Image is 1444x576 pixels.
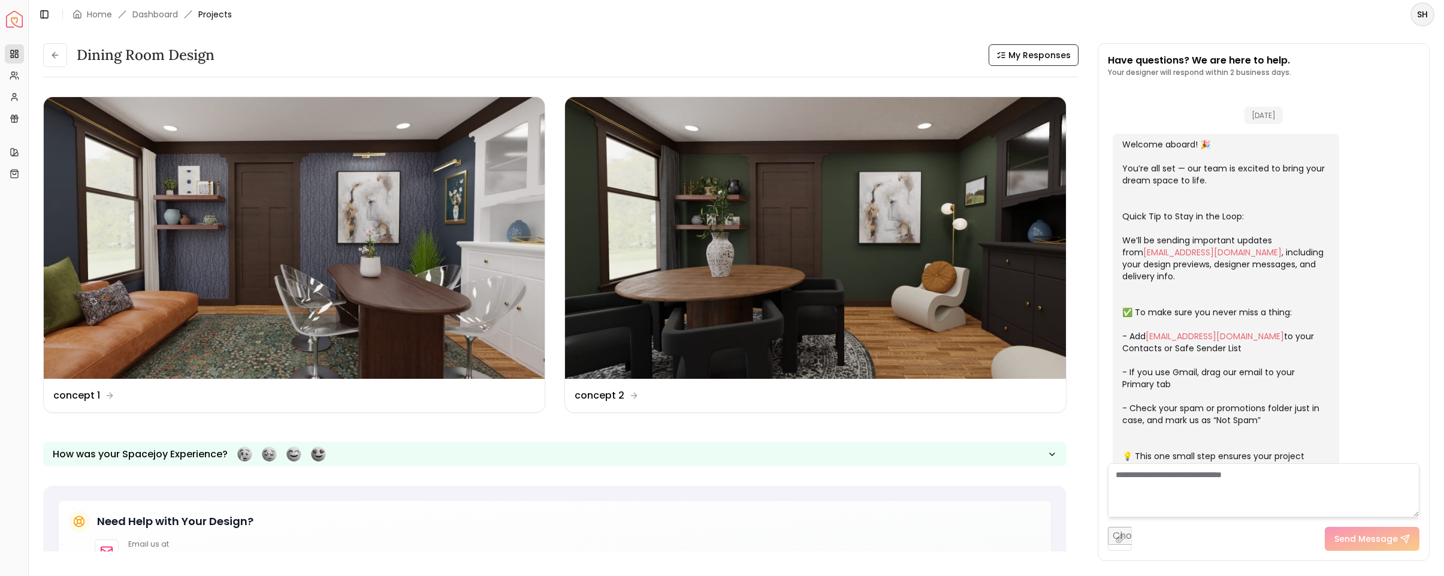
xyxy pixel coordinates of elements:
button: How was your Spacejoy Experience?Feeling terribleFeeling badFeeling goodFeeling awesome [43,442,1067,466]
span: SH [1412,4,1433,25]
img: concept 2 [565,97,1066,379]
p: Your designer will respond within 2 business days. [1108,68,1291,77]
span: Projects [198,8,232,20]
a: concept 2concept 2 [564,96,1067,413]
img: Spacejoy Logo [6,11,23,28]
h5: Need Help with Your Design? [97,513,253,530]
a: [EMAIL_ADDRESS][DOMAIN_NAME] [1146,330,1284,342]
dd: concept 1 [53,388,100,403]
a: Spacejoy [6,11,23,28]
a: [EMAIL_ADDRESS][DOMAIN_NAME] [1143,246,1282,258]
dd: concept 2 [575,388,624,403]
a: [EMAIL_ADDRESS][DOMAIN_NAME] [128,549,267,563]
span: [DATE] [1244,107,1283,124]
p: Have questions? We are here to help. [1108,53,1291,68]
a: Home [87,8,112,20]
p: Email us at [128,539,267,549]
nav: breadcrumb [72,8,232,20]
a: concept 1concept 1 [43,96,545,413]
span: My Responses [1008,49,1071,61]
p: How was your Spacejoy Experience? [53,447,228,462]
button: SH [1410,2,1434,26]
img: concept 1 [44,97,545,379]
a: Dashboard [132,8,178,20]
h3: Dining Room design [77,46,215,65]
button: My Responses [989,44,1079,66]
